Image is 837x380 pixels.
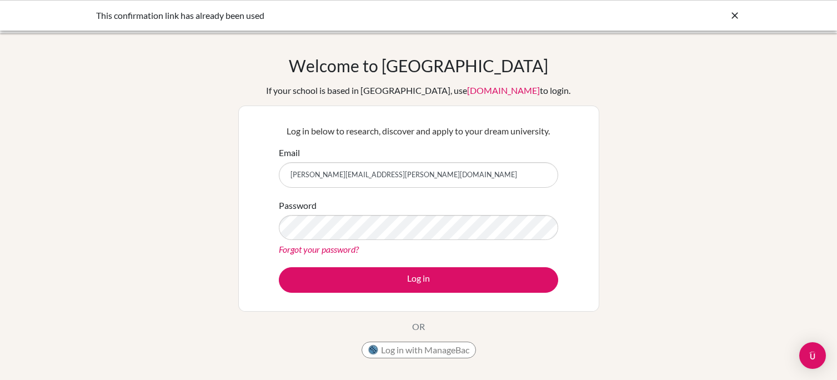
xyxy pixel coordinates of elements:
[289,56,548,76] h1: Welcome to [GEOGRAPHIC_DATA]
[97,9,574,22] div: This confirmation link has already been used
[799,342,826,369] div: Open Intercom Messenger
[279,244,359,254] a: Forgot your password?
[412,320,425,333] p: OR
[279,146,300,159] label: Email
[362,342,476,358] button: Log in with ManageBac
[279,124,558,138] p: Log in below to research, discover and apply to your dream university.
[279,267,558,293] button: Log in
[468,85,540,96] a: [DOMAIN_NAME]
[267,84,571,97] div: If your school is based in [GEOGRAPHIC_DATA], use to login.
[279,199,317,212] label: Password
